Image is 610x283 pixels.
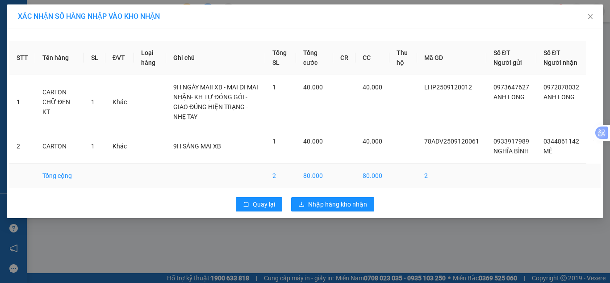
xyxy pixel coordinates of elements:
[9,75,35,129] td: 1
[253,199,275,209] span: Quay lại
[91,98,95,106] span: 1
[105,75,134,129] td: Khác
[243,201,249,208] span: rollback
[35,41,84,75] th: Tên hàng
[363,84,382,91] span: 40.000
[543,59,577,66] span: Người nhận
[308,199,367,209] span: Nhập hàng kho nhận
[9,41,35,75] th: STT
[355,41,389,75] th: CC
[493,138,529,145] span: 0933917989
[272,84,276,91] span: 1
[493,59,522,66] span: Người gửi
[333,41,355,75] th: CR
[543,138,579,145] span: 0344861142
[303,84,323,91] span: 40.000
[84,41,105,75] th: SL
[35,164,84,188] td: Tổng cộng
[417,164,486,188] td: 2
[35,75,84,129] td: CARTON CHỮ ĐEN KT
[18,12,160,21] span: XÁC NHẬN SỐ HÀNG NHẬP VÀO KHO NHẬN
[296,164,333,188] td: 80.000
[543,93,575,101] span: ANH LONG
[578,4,603,30] button: Close
[91,143,95,150] span: 1
[35,129,84,164] td: CARTON
[236,197,282,211] button: rollbackQuay lại
[389,41,417,75] th: Thu hộ
[265,41,296,75] th: Tổng SL
[303,138,323,145] span: 40.000
[424,84,472,91] span: LHP2509120012
[265,164,296,188] td: 2
[493,93,525,101] span: ANH LONG
[105,41,134,75] th: ĐVT
[296,41,333,75] th: Tổng cước
[291,197,374,211] button: downloadNhập hàng kho nhận
[173,143,221,150] span: 9H SÁNG MAI XB
[493,148,529,155] span: NGHĨA BÌNH
[134,41,166,75] th: Loại hàng
[298,201,305,208] span: download
[493,84,529,91] span: 0973647627
[543,84,579,91] span: 0972878032
[105,129,134,164] td: Khác
[272,138,276,145] span: 1
[363,138,382,145] span: 40.000
[173,84,258,120] span: 9H NGÀY MAII XB - MAI ĐI MAI NHẬN- KH TỰ ĐÓNG GÓI - GIAO ĐÚNG HIỆN TRẠNG - NHẸ TAY
[543,49,560,56] span: Số ĐT
[543,148,552,155] span: MÊ
[587,13,594,20] span: close
[417,41,486,75] th: Mã GD
[424,138,479,145] span: 78ADV2509120061
[166,41,265,75] th: Ghi chú
[355,164,389,188] td: 80.000
[9,129,35,164] td: 2
[493,49,510,56] span: Số ĐT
